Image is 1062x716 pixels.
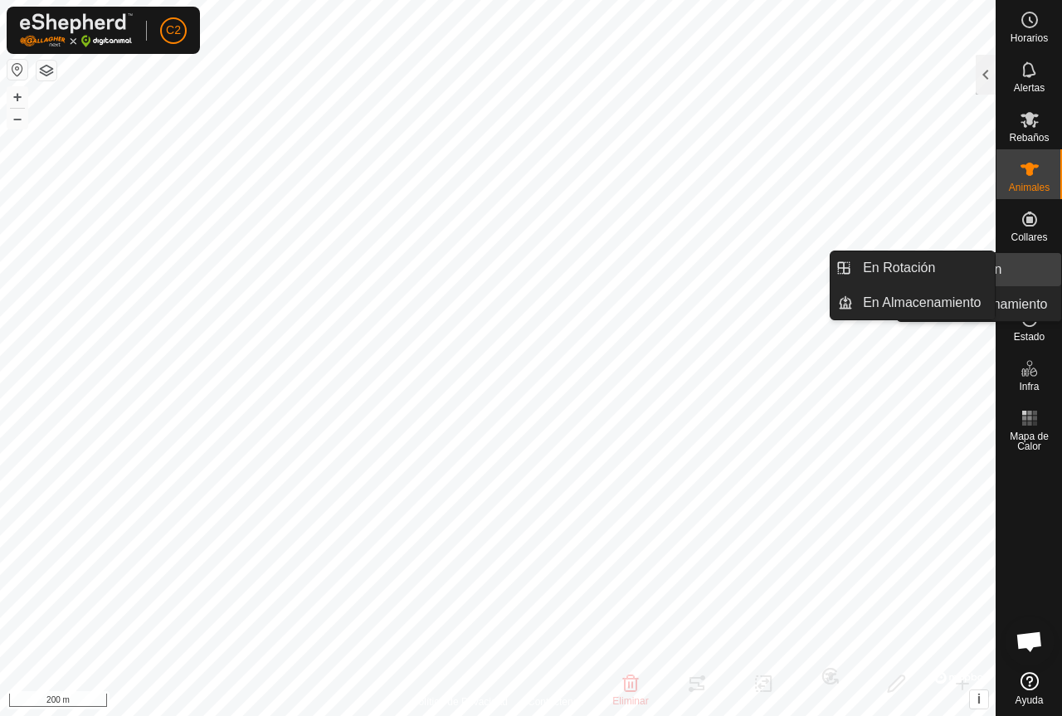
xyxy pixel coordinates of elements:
[7,60,27,80] button: Restablecer Mapa
[1011,33,1048,43] span: Horarios
[412,694,508,709] a: Política de Privacidad
[863,293,981,313] span: En Almacenamiento
[528,694,583,709] a: Contáctenos
[1005,616,1055,666] div: Chat abierto
[996,665,1062,712] a: Ayuda
[831,286,995,319] li: En Almacenamiento
[977,692,981,706] span: i
[831,251,995,285] li: En Rotación
[1009,133,1049,143] span: Rebaños
[7,87,27,107] button: +
[1011,232,1047,242] span: Collares
[1019,382,1039,392] span: Infra
[929,295,1047,314] span: En Almacenamiento
[970,690,988,709] button: i
[853,251,995,285] a: En Rotación
[20,13,133,47] img: Logo Gallagher
[1001,431,1058,451] span: Mapa de Calor
[166,22,181,39] span: C2
[7,109,27,129] button: –
[853,286,995,319] a: En Almacenamiento
[863,258,935,278] span: En Rotación
[1016,695,1044,705] span: Ayuda
[1014,83,1045,93] span: Alertas
[1009,183,1050,192] span: Animales
[1014,332,1045,342] span: Estado
[37,61,56,80] button: Capas del Mapa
